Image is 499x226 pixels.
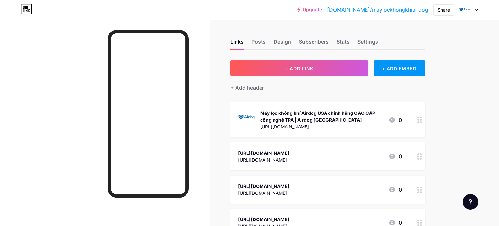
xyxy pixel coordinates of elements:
[238,190,289,196] div: [URL][DOMAIN_NAME]
[238,150,289,156] div: [URL][DOMAIN_NAME]
[238,109,255,126] img: Máy lọc không khí Airdog USA chính hãng CAO CẤP công nghệ TPA | Airdog Việt Nam
[374,60,425,76] div: + ADD EMBED
[297,7,322,12] a: Upgrade
[459,4,471,16] img: maylockhongkhiairdog
[337,38,350,49] div: Stats
[274,38,291,49] div: Design
[388,116,402,124] div: 0
[238,216,289,223] div: [URL][DOMAIN_NAME]
[251,38,266,49] div: Posts
[260,110,383,123] div: Máy lọc không khí Airdog USA chính hãng CAO CẤP công nghệ TPA | Airdog [GEOGRAPHIC_DATA]
[285,66,313,71] span: + ADD LINK
[299,38,329,49] div: Subscribers
[230,84,264,92] div: + Add header
[238,183,289,190] div: [URL][DOMAIN_NAME]
[388,186,402,193] div: 0
[238,156,289,163] div: [URL][DOMAIN_NAME]
[438,7,450,13] div: Share
[230,60,368,76] button: + ADD LINK
[260,123,383,130] div: [URL][DOMAIN_NAME]
[357,38,378,49] div: Settings
[388,153,402,160] div: 0
[327,6,428,14] a: [DOMAIN_NAME]/maylockhongkhiairdog
[230,38,244,49] div: Links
